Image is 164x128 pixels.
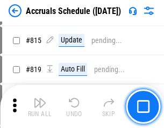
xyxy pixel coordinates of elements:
div: Update [59,34,84,47]
span: # 819 [26,65,41,74]
div: pending... [91,37,122,45]
img: Settings menu [142,4,155,17]
div: pending... [94,66,125,74]
div: Auto Fill [59,63,87,76]
img: Support [129,6,137,15]
div: Accruals Schedule ([DATE]) [26,6,121,16]
img: Back [9,4,22,17]
span: # 815 [26,36,41,45]
img: Main button [137,100,149,113]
